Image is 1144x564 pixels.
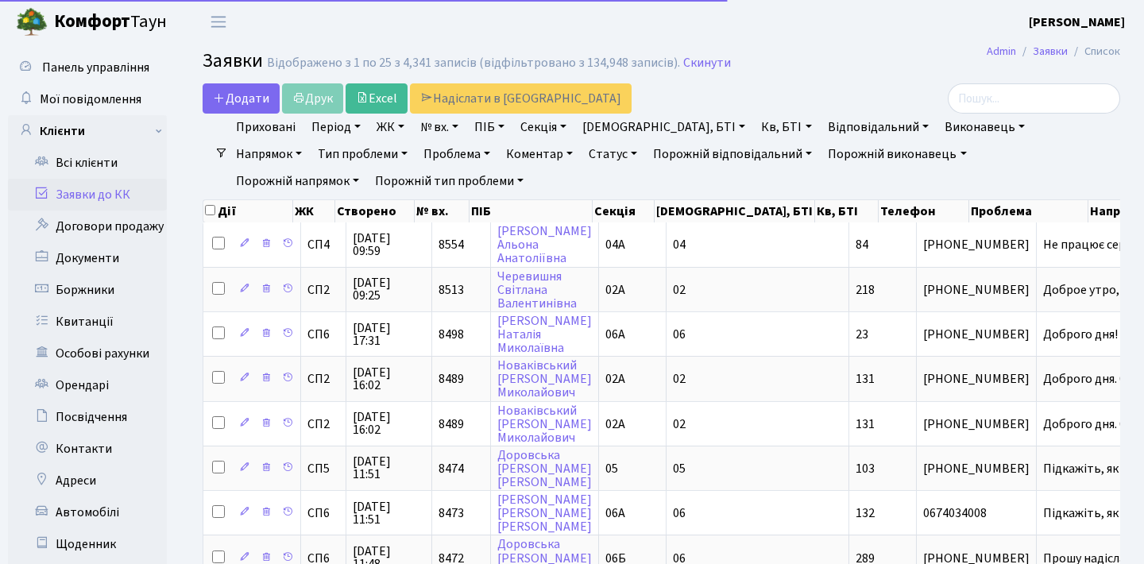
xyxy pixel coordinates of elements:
span: 103 [856,460,875,477]
b: [PERSON_NAME] [1029,14,1125,31]
a: Порожній відповідальний [647,141,818,168]
a: Автомобілі [8,496,167,528]
a: Порожній напрямок [230,168,365,195]
span: [DATE] 09:25 [353,276,425,302]
a: [PERSON_NAME]НаталіяМиколаївна [497,312,592,357]
a: Заявки [1033,43,1068,60]
span: СП2 [307,284,339,296]
span: 02 [673,281,686,299]
span: [DATE] 17:31 [353,322,425,347]
span: [DATE] 11:51 [353,500,425,526]
a: Орендарі [8,369,167,401]
span: [PHONE_NUMBER] [923,462,1030,475]
a: Кв, БТІ [755,114,817,141]
a: Щоденник [8,528,167,560]
th: Проблема [969,200,1088,222]
a: Період [305,114,367,141]
span: 8473 [439,504,464,522]
th: [DEMOGRAPHIC_DATA], БТІ [655,200,815,222]
a: Напрямок [230,141,308,168]
span: 04 [673,236,686,253]
span: Підкажіть, як у[...] [1043,504,1142,522]
a: Договори продажу [8,211,167,242]
span: 23 [856,326,868,343]
span: СП5 [307,462,339,475]
span: СП6 [307,328,339,341]
span: Доброго дня. 0[...] [1043,370,1142,388]
a: Excel [346,83,408,114]
a: Admin [987,43,1016,60]
a: Секція [514,114,573,141]
img: logo.png [16,6,48,38]
a: Тип проблеми [311,141,414,168]
a: Квитанції [8,306,167,338]
th: № вх. [415,200,470,222]
th: Кв, БТІ [815,200,878,222]
span: Підкажіть, як у[...] [1043,460,1142,477]
nav: breadcrumb [963,35,1144,68]
a: [DEMOGRAPHIC_DATA], БТІ [576,114,752,141]
a: Посвідчення [8,401,167,433]
span: Заявки [203,47,263,75]
span: [DATE] 11:51 [353,455,425,481]
a: Особові рахунки [8,338,167,369]
a: Новаківський[PERSON_NAME]Миколайович [497,357,592,401]
span: 131 [856,415,875,433]
span: 06 [673,326,686,343]
th: Секція [593,200,655,222]
span: СП2 [307,418,339,431]
div: Відображено з 1 по 25 з 4,341 записів (відфільтровано з 134,948 записів). [267,56,680,71]
a: [PERSON_NAME] [1029,13,1125,32]
a: Адреси [8,465,167,496]
a: [PERSON_NAME]АльонаАнатоліївна [497,222,592,267]
th: ПІБ [470,200,592,222]
span: 84 [856,236,868,253]
span: Панель управління [42,59,149,76]
a: Заявки до КК [8,179,167,211]
span: [DATE] 16:02 [353,366,425,392]
a: Контакти [8,433,167,465]
span: 8554 [439,236,464,253]
span: 8489 [439,370,464,388]
span: 218 [856,281,875,299]
a: Клієнти [8,115,167,147]
a: Скинути [683,56,731,71]
a: Доровська[PERSON_NAME][PERSON_NAME] [497,446,592,491]
li: Список [1068,43,1120,60]
span: 8498 [439,326,464,343]
button: Переключити навігацію [199,9,238,35]
input: Пошук... [948,83,1120,114]
span: СП6 [307,507,339,520]
span: Таун [54,9,167,36]
a: ПІБ [468,114,511,141]
a: Статус [582,141,643,168]
span: 05 [605,460,618,477]
a: ЖК [370,114,411,141]
span: [PHONE_NUMBER] [923,284,1030,296]
span: 8474 [439,460,464,477]
span: [DATE] 09:59 [353,232,425,257]
span: 02А [605,281,625,299]
span: 0674034008 [923,507,1030,520]
a: Відповідальний [821,114,935,141]
a: Документи [8,242,167,274]
span: 02А [605,370,625,388]
th: Створено [335,200,415,222]
span: Доброго дня. 0[...] [1043,415,1142,433]
span: 06А [605,504,625,522]
th: Телефон [879,200,969,222]
a: Панель управління [8,52,167,83]
span: 02 [673,415,686,433]
span: 05 [673,460,686,477]
span: Мої повідомлення [40,91,141,108]
a: Мої повідомлення [8,83,167,115]
a: Новаківський[PERSON_NAME]Миколайович [497,402,592,446]
a: Проблема [417,141,497,168]
span: [PHONE_NUMBER] [923,418,1030,431]
a: № вх. [414,114,465,141]
a: Всі клієнти [8,147,167,179]
span: [PHONE_NUMBER] [923,328,1030,341]
b: Комфорт [54,9,130,34]
span: 131 [856,370,875,388]
th: ЖК [293,200,335,222]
